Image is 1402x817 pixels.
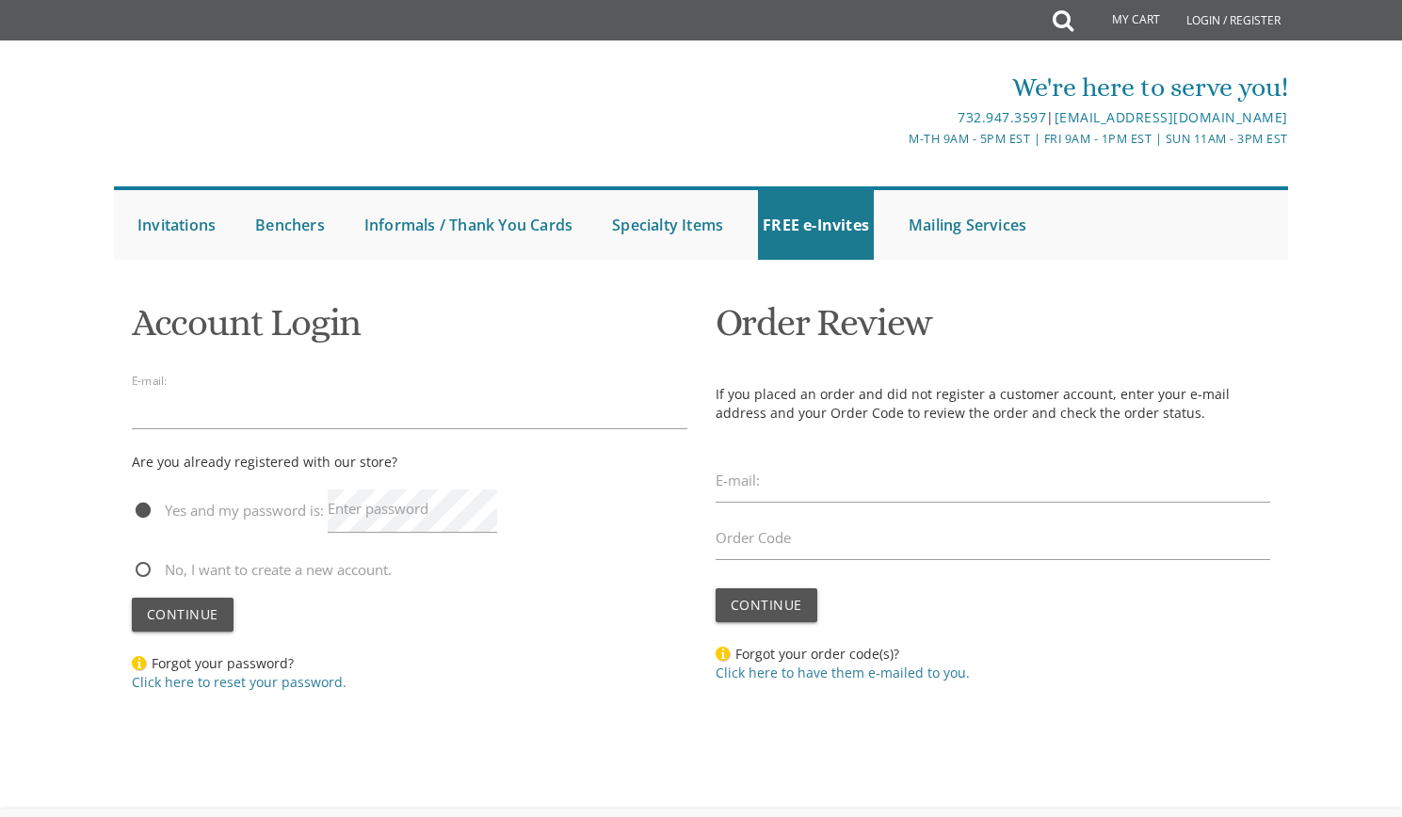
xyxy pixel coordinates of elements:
a: FREE e-Invites [758,190,874,260]
a: Informals / Thank You Cards [360,190,577,260]
a: Specialty Items [607,190,728,260]
span: Yes and my password is: [132,499,324,522]
div: We're here to serve you! [507,69,1288,106]
a: 732.947.3597 [958,108,1046,126]
a: My Cart [1072,2,1173,40]
h1: Account Login [132,302,687,358]
a: Benchers [250,190,330,260]
div: M-Th 9am - 5pm EST | Fri 9am - 1pm EST | Sun 11am - 3pm EST [507,129,1288,149]
span: Forgot your order code(s)? [716,645,970,681]
button: Continue [132,598,234,632]
h1: Order Review [716,302,1271,358]
div: Are you already registered with our store? [132,451,397,473]
span: Continue [731,596,802,614]
p: If you placed an order and did not register a customer account, enter your e-mail address and you... [716,385,1271,423]
label: E-mail: [716,471,760,490]
span: Continue [147,605,218,623]
label: E-mail: [132,373,168,389]
a: Mailing Services [904,190,1031,260]
img: Forgot your order code(s)? [716,645,731,662]
label: Enter password [328,499,428,519]
a: [EMAIL_ADDRESS][DOMAIN_NAME] [1055,108,1288,126]
img: Forgot your password? [132,654,147,671]
a: Click here to reset your password. [132,673,346,691]
span: No, I want to create a new account. [132,558,392,582]
label: Order Code [716,528,791,548]
button: Continue [716,588,817,622]
a: Invitations [133,190,220,260]
div: | [507,106,1288,129]
a: Click here to have them e-mailed to you. [716,664,970,681]
span: Forgot your password? [132,654,346,691]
